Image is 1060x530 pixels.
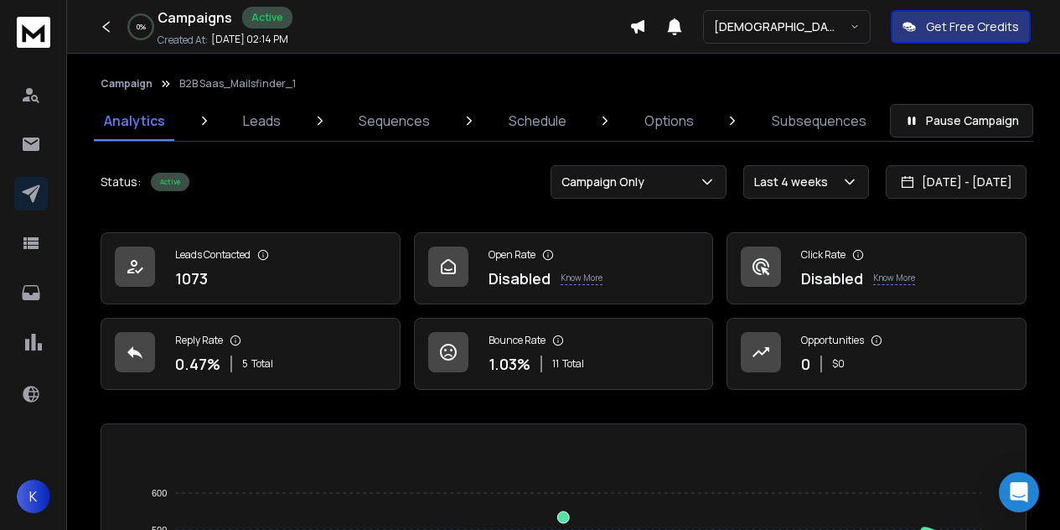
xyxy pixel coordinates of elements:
[762,101,876,141] a: Subsequences
[233,101,291,141] a: Leads
[101,77,153,91] button: Campaign
[552,357,559,371] span: 11
[251,357,273,371] span: Total
[17,480,50,513] button: K
[772,111,866,131] p: Subsequences
[151,173,189,191] div: Active
[509,111,566,131] p: Schedule
[175,352,220,376] p: 0.47 %
[211,33,288,46] p: [DATE] 02:14 PM
[489,248,535,262] p: Open Rate
[152,488,167,498] tspan: 600
[726,232,1026,304] a: Click RateDisabledKnow More
[801,352,810,376] p: 0
[634,101,704,141] a: Options
[561,272,602,285] p: Know More
[801,267,863,290] p: Disabled
[359,111,430,131] p: Sequences
[644,111,694,131] p: Options
[890,104,1033,138] button: Pause Campaign
[801,334,864,347] p: Opportunities
[137,22,146,32] p: 0 %
[158,8,232,28] h1: Campaigns
[243,111,281,131] p: Leads
[414,232,714,304] a: Open RateDisabledKnow More
[242,357,248,371] span: 5
[17,17,50,48] img: logo
[891,10,1031,44] button: Get Free Credits
[726,318,1026,390] a: Opportunities0$0
[489,352,530,376] p: 1.03 %
[101,232,401,304] a: Leads Contacted1073
[158,34,208,47] p: Created At:
[999,472,1039,512] div: Open Intercom Messenger
[414,318,714,390] a: Bounce Rate1.03%11Total
[886,165,1026,199] button: [DATE] - [DATE]
[94,101,175,141] a: Analytics
[873,272,915,285] p: Know More
[242,7,292,29] div: Active
[179,77,296,91] p: B2B Saas_Mailsfinder_1
[489,267,551,290] p: Disabled
[489,334,546,347] p: Bounce Rate
[349,101,440,141] a: Sequences
[101,174,141,190] p: Status:
[562,357,584,371] span: Total
[175,267,208,290] p: 1073
[499,101,577,141] a: Schedule
[101,318,401,390] a: Reply Rate0.47%5Total
[754,174,835,190] p: Last 4 weeks
[926,18,1019,35] p: Get Free Credits
[832,357,845,371] p: $ 0
[561,174,651,190] p: Campaign Only
[175,334,223,347] p: Reply Rate
[714,18,850,35] p: [DEMOGRAPHIC_DATA] <> Harsh SSA
[175,248,251,262] p: Leads Contacted
[801,248,845,262] p: Click Rate
[104,111,165,131] p: Analytics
